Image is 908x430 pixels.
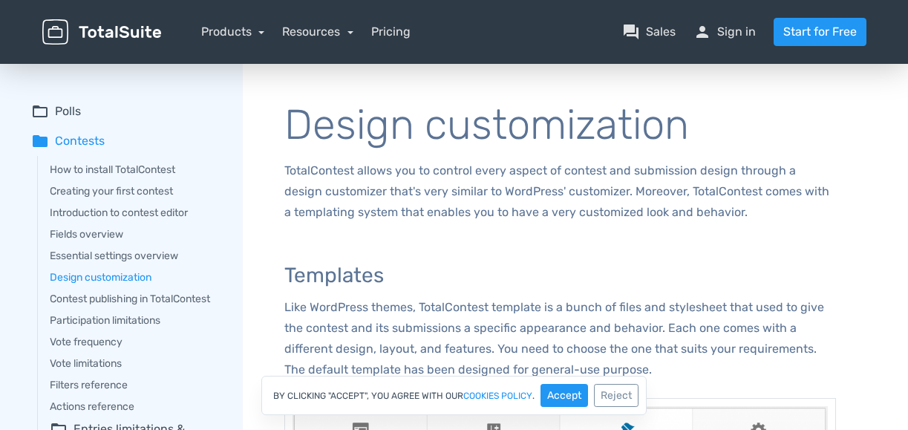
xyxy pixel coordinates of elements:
[622,23,676,41] a: question_answerSales
[50,162,222,177] a: How to install TotalContest
[693,23,711,41] span: person
[594,384,638,407] button: Reject
[50,205,222,221] a: Introduction to contest editor
[50,248,222,264] a: Essential settings overview
[463,391,532,400] a: cookies policy
[50,183,222,199] a: Creating your first contest
[50,227,222,242] a: Fields overview
[284,264,836,287] h3: Templates
[42,19,161,45] img: TotalSuite for WordPress
[31,132,222,150] summary: folderContests
[50,313,222,328] a: Participation limitations
[284,160,836,223] p: TotalContest allows you to control every aspect of contest and submission design through a design...
[31,102,222,120] summary: folder_openPolls
[371,23,411,41] a: Pricing
[282,25,353,39] a: Resources
[50,356,222,371] a: Vote limitations
[261,376,647,415] div: By clicking "Accept", you agree with our .
[31,132,49,150] span: folder
[31,102,49,120] span: folder_open
[50,291,222,307] a: Contest publishing in TotalContest
[284,297,836,380] p: Like WordPress themes, TotalContest template is a bunch of files and stylesheet that used to give...
[540,384,588,407] button: Accept
[201,25,265,39] a: Products
[774,18,866,46] a: Start for Free
[622,23,640,41] span: question_answer
[50,270,222,285] a: Design customization
[693,23,756,41] a: personSign in
[50,334,222,350] a: Vote frequency
[284,102,836,149] h1: Design customization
